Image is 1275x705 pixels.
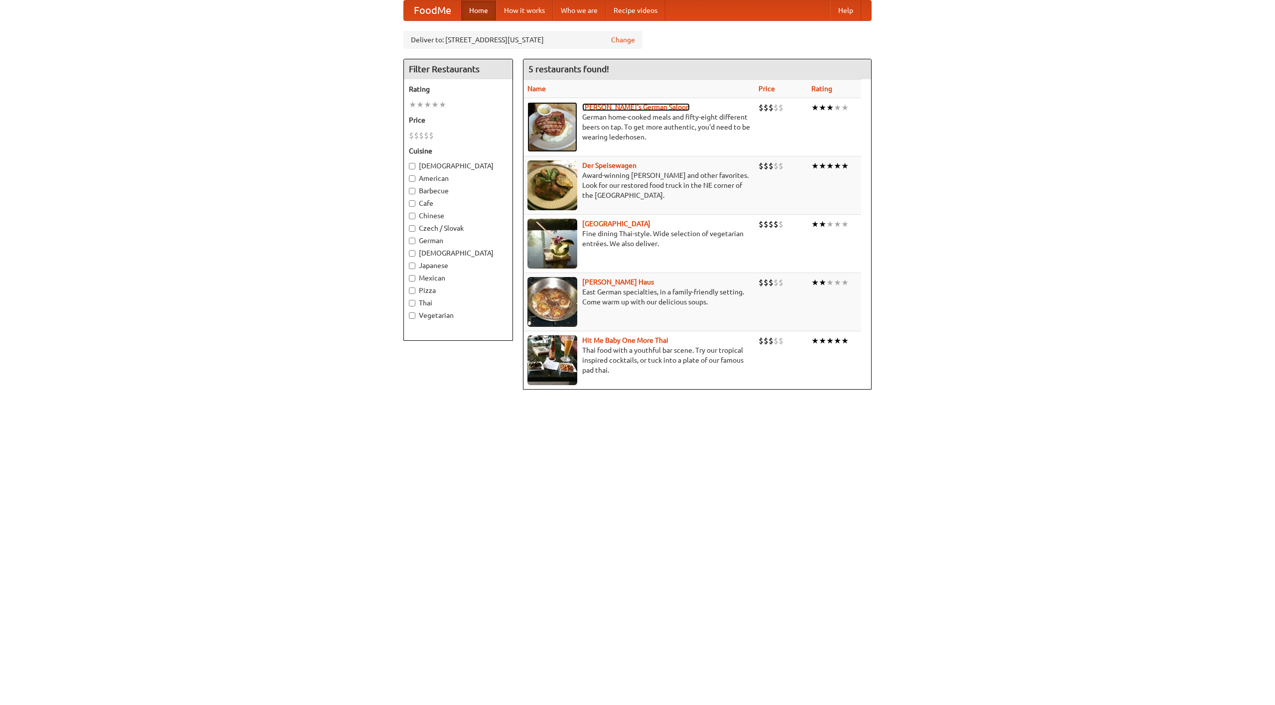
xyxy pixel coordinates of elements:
a: Who we are [553,0,606,20]
li: ★ [826,219,834,230]
a: Help [830,0,861,20]
li: ★ [439,99,446,110]
li: ★ [424,99,431,110]
li: ★ [826,160,834,171]
label: [DEMOGRAPHIC_DATA] [409,248,508,258]
input: Cafe [409,200,415,207]
label: [DEMOGRAPHIC_DATA] [409,161,508,171]
input: American [409,175,415,182]
li: ★ [826,277,834,288]
li: ★ [834,160,841,171]
li: $ [424,130,429,141]
label: German [409,236,508,246]
h5: Cuisine [409,146,508,156]
h5: Rating [409,84,508,94]
a: FoodMe [404,0,461,20]
li: ★ [819,102,826,113]
li: ★ [826,102,834,113]
li: $ [759,160,764,171]
li: $ [759,277,764,288]
li: $ [778,102,783,113]
input: Barbecue [409,188,415,194]
li: $ [414,130,419,141]
label: Czech / Slovak [409,223,508,233]
li: ★ [834,219,841,230]
p: Fine dining Thai-style. Wide selection of vegetarian entrées. We also deliver. [527,229,751,249]
li: ★ [834,335,841,346]
img: kohlhaus.jpg [527,277,577,327]
li: $ [764,335,768,346]
label: Chinese [409,211,508,221]
a: Der Speisewagen [582,161,637,169]
li: ★ [819,160,826,171]
p: Thai food with a youthful bar scene. Try our tropical inspired cocktails, or tuck into a plate of... [527,345,751,375]
li: $ [759,219,764,230]
label: Japanese [409,261,508,271]
input: Vegetarian [409,312,415,319]
li: $ [773,335,778,346]
li: ★ [811,160,819,171]
li: $ [764,102,768,113]
li: $ [409,130,414,141]
p: East German specialties, in a family-friendly setting. Come warm up with our delicious soups. [527,287,751,307]
label: Barbecue [409,186,508,196]
input: [DEMOGRAPHIC_DATA] [409,163,415,169]
li: ★ [811,277,819,288]
li: ★ [841,277,849,288]
a: Price [759,85,775,93]
li: ★ [811,335,819,346]
label: American [409,173,508,183]
a: Change [611,35,635,45]
input: Japanese [409,263,415,269]
li: $ [764,160,768,171]
li: $ [764,277,768,288]
li: ★ [834,277,841,288]
li: $ [768,102,773,113]
ng-pluralize: 5 restaurants found! [528,64,609,74]
img: satay.jpg [527,219,577,269]
label: Pizza [409,285,508,295]
a: Name [527,85,546,93]
li: ★ [811,219,819,230]
li: $ [773,102,778,113]
li: ★ [811,102,819,113]
div: Deliver to: [STREET_ADDRESS][US_STATE] [403,31,642,49]
img: babythai.jpg [527,335,577,385]
li: $ [773,277,778,288]
li: ★ [416,99,424,110]
input: Pizza [409,287,415,294]
li: $ [773,160,778,171]
li: ★ [841,335,849,346]
li: ★ [841,160,849,171]
label: Thai [409,298,508,308]
input: Czech / Slovak [409,225,415,232]
a: [GEOGRAPHIC_DATA] [582,220,650,228]
input: Chinese [409,213,415,219]
label: Mexican [409,273,508,283]
p: German home-cooked meals and fifty-eight different beers on tap. To get more authentic, you'd nee... [527,112,751,142]
li: $ [419,130,424,141]
li: $ [768,219,773,230]
label: Vegetarian [409,310,508,320]
li: ★ [819,277,826,288]
li: ★ [819,335,826,346]
li: ★ [819,219,826,230]
a: [PERSON_NAME] Haus [582,278,654,286]
li: $ [768,160,773,171]
a: How it works [496,0,553,20]
a: [PERSON_NAME]'s German Saloon [582,103,690,111]
li: ★ [834,102,841,113]
a: Rating [811,85,832,93]
li: ★ [841,219,849,230]
a: Hit Me Baby One More Thai [582,336,668,344]
li: $ [759,335,764,346]
li: $ [778,277,783,288]
p: Award-winning [PERSON_NAME] and other favorites. Look for our restored food truck in the NE corne... [527,170,751,200]
img: esthers.jpg [527,102,577,152]
input: German [409,238,415,244]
